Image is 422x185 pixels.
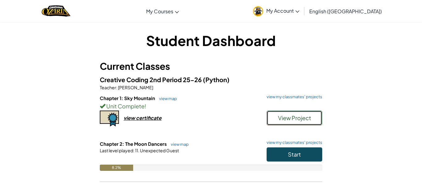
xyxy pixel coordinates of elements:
[288,151,301,158] span: Start
[124,115,162,121] div: view certificate
[143,3,182,19] a: My Courses
[264,141,322,145] a: view my classmates' projects
[100,165,133,171] div: 8.2%
[309,8,382,15] span: English ([GEOGRAPHIC_DATA])
[100,76,203,83] span: Creative Coding 2nd Period 25-26
[100,95,156,101] span: Chapter 1: Sky Mountain
[134,148,139,153] span: 11.
[139,148,179,153] span: Unexpected Guest
[100,59,322,73] h3: Current Classes
[42,5,70,17] img: Home
[42,5,70,17] a: Ozaria by CodeCombat logo
[100,115,162,121] a: view certificate
[100,111,119,127] img: certificate-icon.png
[146,8,173,15] span: My Courses
[100,31,322,50] h1: Student Dashboard
[116,85,117,90] span: :
[264,95,322,99] a: view my classmates' projects
[253,6,263,16] img: avatar
[145,103,146,110] span: !
[267,147,322,162] button: Start
[168,142,189,147] a: view map
[133,148,134,153] span: :
[250,1,302,21] a: My Account
[105,103,145,110] span: Unit Complete
[267,111,322,125] button: View Project
[156,96,177,101] a: view map
[100,141,168,147] span: Chapter 2: The Moon Dancers
[203,76,230,83] span: (Python)
[266,7,299,14] span: My Account
[100,85,116,90] span: Teacher
[100,148,133,153] span: Last level played
[117,85,153,90] span: [PERSON_NAME]
[306,3,385,19] a: English ([GEOGRAPHIC_DATA])
[278,114,311,121] span: View Project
